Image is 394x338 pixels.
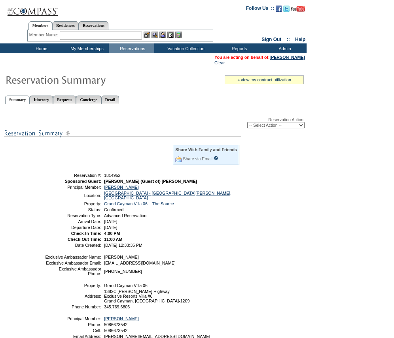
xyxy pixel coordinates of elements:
span: [DATE] [104,225,117,230]
td: Exclusive Ambassador Email: [45,261,101,265]
span: You are acting on behalf of: [214,55,305,60]
td: Vacation Collection [154,43,216,53]
a: Reservations [79,21,108,30]
span: Confirmed [104,207,123,212]
a: Follow us on Twitter [283,8,290,13]
a: Concierge [76,96,101,104]
td: Reservation #: [45,173,101,178]
img: Reservations [167,32,174,38]
span: Advanced Reservation [104,213,146,218]
td: My Memberships [63,43,109,53]
input: What is this? [214,156,218,160]
td: Follow Us :: [246,5,274,14]
td: Admin [261,43,307,53]
span: Grand Cayman Villa 06 [104,283,148,288]
a: The Source [152,201,174,206]
span: [PHONE_NUMBER] [104,269,142,274]
img: b_calculator.gif [175,32,182,38]
span: [DATE] [104,219,117,224]
td: Reports [216,43,261,53]
img: View [152,32,158,38]
td: Reservations [109,43,154,53]
span: 1382C [PERSON_NAME] Highway Exclusive Resorts Villa #6 Grand Cayman, [GEOGRAPHIC_DATA]-1209 [104,289,189,303]
a: Itinerary [30,96,53,104]
div: Reservation Action: [4,117,305,128]
span: [EMAIL_ADDRESS][DOMAIN_NAME] [104,261,176,265]
span: [PERSON_NAME] [104,255,139,259]
a: Summary [5,96,30,104]
td: Principal Member: [45,185,101,190]
span: 11:00 AM [104,237,122,242]
td: Cell: [45,328,101,333]
td: Property: [45,201,101,206]
a: [PERSON_NAME] [270,55,305,60]
a: Detail [101,96,119,104]
img: Become our fan on Facebook [276,6,282,12]
span: 5086673542 [104,322,127,327]
strong: Check-Out Time: [68,237,101,242]
a: Clear [214,60,225,65]
span: [DATE] 12:33:35 PM [104,243,142,248]
a: Become our fan on Facebook [276,8,282,13]
td: Location: [45,191,101,200]
a: [PERSON_NAME] [104,316,139,321]
span: 5086673542 [104,328,127,333]
a: Requests [53,96,76,104]
td: Reservation Type: [45,213,101,218]
td: Principal Member: [45,316,101,321]
div: Member Name: [29,32,60,38]
strong: Check-In Time: [71,231,101,236]
img: subTtlResSummary.gif [4,128,241,138]
td: Home [18,43,63,53]
a: Sign Out [261,37,281,42]
a: Help [295,37,305,42]
td: Phone: [45,322,101,327]
a: Grand Cayman Villa 06 [104,201,148,206]
img: b_edit.gif [144,32,150,38]
td: Exclusive Ambassador Name: [45,255,101,259]
span: [PERSON_NAME] (Guest of) [PERSON_NAME] [104,179,197,184]
a: » view my contract utilization [237,77,291,82]
span: 4:00 PM [104,231,120,236]
a: Members [28,21,53,30]
strong: Sponsored Guest: [65,179,101,184]
img: Impersonate [159,32,166,38]
img: Subscribe to our YouTube Channel [291,6,305,12]
td: Status: [45,207,101,212]
a: Share via Email [183,156,212,161]
td: Address: [45,289,101,303]
a: [GEOGRAPHIC_DATA] - [GEOGRAPHIC_DATA][PERSON_NAME], [GEOGRAPHIC_DATA] [104,191,231,200]
td: Departure Date: [45,225,101,230]
a: Residences [52,21,79,30]
span: 1814952 [104,173,121,178]
div: Share With Family and Friends [175,147,237,152]
a: Subscribe to our YouTube Channel [291,8,305,13]
td: Date Created: [45,243,101,248]
span: 345.769.6806 [104,304,130,309]
td: Property: [45,283,101,288]
img: Follow us on Twitter [283,6,290,12]
img: Reservaton Summary [5,71,163,87]
a: [PERSON_NAME] [104,185,139,190]
span: :: [287,37,290,42]
td: Exclusive Ambassador Phone: [45,267,101,276]
td: Arrival Date: [45,219,101,224]
td: Phone Number: [45,304,101,309]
